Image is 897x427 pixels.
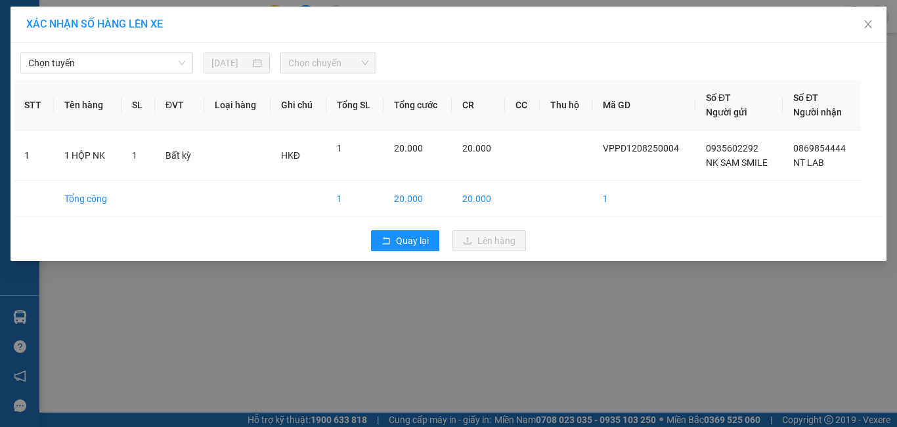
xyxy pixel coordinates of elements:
[14,80,54,131] th: STT
[211,56,250,70] input: 12/08/2025
[104,39,181,56] span: 01 Võ Văn Truyện, KP.1, Phường 2
[371,230,439,251] button: rollbackQuay lại
[603,143,679,153] span: VPPD1208250004
[706,157,768,168] span: NK SAM SMILE
[592,181,695,217] td: 1
[54,131,121,181] td: 1 HỘP NK
[394,143,423,153] span: 20.000
[396,234,429,248] span: Quay lại
[54,80,121,131] th: Tên hàng
[452,80,504,131] th: CR
[382,236,391,247] span: rollback
[288,53,369,73] span: Chọn chuyến
[104,58,161,66] span: Hotline: 19001152
[706,92,731,103] span: Số ĐT
[66,83,138,93] span: VPPD1208250004
[121,80,155,131] th: SL
[28,53,185,73] span: Chọn tuyến
[452,181,504,217] td: 20.000
[505,80,540,131] th: CC
[155,80,204,131] th: ĐVT
[706,107,747,117] span: Người gửi
[793,157,824,168] span: NT LAB
[26,18,163,30] span: XÁC NHẬN SỐ HÀNG LÊN XE
[14,131,54,181] td: 1
[793,107,842,117] span: Người nhận
[132,150,137,161] span: 1
[35,71,161,81] span: -----------------------------------------
[592,80,695,131] th: Mã GD
[706,143,758,153] span: 0935602292
[204,80,271,131] th: Loại hàng
[155,131,204,181] td: Bất kỳ
[104,7,180,18] strong: ĐỒNG PHƯỚC
[104,21,177,37] span: Bến xe [GEOGRAPHIC_DATA]
[29,95,80,103] span: 09:38:58 [DATE]
[850,7,886,43] button: Close
[54,181,121,217] td: Tổng cộng
[5,8,63,66] img: logo
[462,143,491,153] span: 20.000
[271,80,326,131] th: Ghi chú
[863,19,873,30] span: close
[4,95,80,103] span: In ngày:
[383,181,452,217] td: 20.000
[281,150,300,161] span: HKĐ
[326,181,384,217] td: 1
[337,143,342,153] span: 1
[4,85,138,92] span: [PERSON_NAME]:
[326,80,384,131] th: Tổng SL
[793,143,846,153] span: 0869854444
[383,80,452,131] th: Tổng cước
[540,80,592,131] th: Thu hộ
[793,92,818,103] span: Số ĐT
[452,230,526,251] button: uploadLên hàng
